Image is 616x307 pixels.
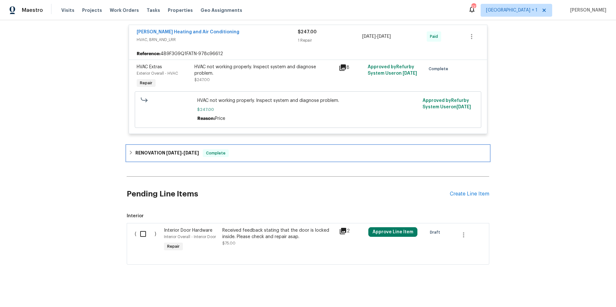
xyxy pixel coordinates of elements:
[450,191,489,197] div: Create Line Item
[197,97,419,104] span: HVAC not working properly. Inspect system and diagnose problem.
[184,151,199,155] span: [DATE]
[82,7,102,13] span: Projects
[222,241,235,245] span: $75.00
[215,116,225,121] span: Price
[429,66,451,72] span: Complete
[430,229,443,236] span: Draft
[362,33,391,40] span: -
[203,150,228,156] span: Complete
[471,4,476,10] div: 132
[368,65,417,76] span: Approved by Refurby System User on
[168,7,193,13] span: Properties
[201,7,242,13] span: Geo Assignments
[423,98,471,109] span: Approved by Refurby System User on
[197,106,419,113] span: $247.00
[568,7,606,13] span: [PERSON_NAME]
[166,151,199,155] span: -
[137,37,298,43] span: HVAC, BRN_AND_LRR
[129,48,487,60] div: 4B9F3G9Q1FATN-978c96612
[298,30,317,34] span: $247.00
[362,34,376,39] span: [DATE]
[339,227,364,235] div: 2
[137,30,239,34] a: [PERSON_NAME] Heating and Air Conditioning
[110,7,139,13] span: Work Orders
[430,33,441,40] span: Paid
[194,64,335,77] div: HVAC not working properly. Inspect system and diagnose problem.
[61,7,74,13] span: Visits
[197,116,215,121] span: Reason:
[457,105,471,109] span: [DATE]
[137,51,160,57] b: Reference:
[137,80,155,86] span: Repair
[377,34,391,39] span: [DATE]
[166,151,182,155] span: [DATE]
[127,213,489,219] span: Interior
[298,37,362,44] div: 1 Repair
[135,149,199,157] h6: RENOVATION
[339,64,364,71] div: 8
[127,179,450,209] h2: Pending Line Items
[194,78,210,82] span: $247.00
[222,227,335,240] div: Received feedback stating that the door is locked inside. Please check and repair asap.
[164,235,216,239] span: Interior Overall - Interior Door
[137,71,178,75] span: Exterior Overall - HVAC
[403,71,417,76] span: [DATE]
[127,145,489,161] div: RENOVATION [DATE]-[DATE]Complete
[165,243,182,250] span: Repair
[486,7,537,13] span: [GEOGRAPHIC_DATA] + 1
[368,227,417,237] button: Approve Line Item
[22,7,43,13] span: Maestro
[133,225,162,255] div: ( )
[164,228,212,233] span: Interior Door Hardware
[147,8,160,12] span: Tasks
[137,65,162,69] span: HVAC Extras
